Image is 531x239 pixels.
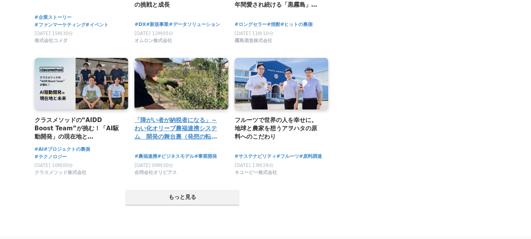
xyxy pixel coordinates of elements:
a: #AI [35,146,44,153]
a: #プロジェクトの裏側 [44,146,90,153]
span: オムロン株式会社 [134,37,172,44]
a: #サステナビリティ [235,153,276,160]
a: #焼酎 [267,21,280,28]
a: #農福連携 [134,153,157,160]
span: [DATE] 12時05分 [134,31,173,36]
span: [DATE] 11時10分 [235,31,274,36]
span: [DATE] 13時28分 [235,163,274,168]
a: #原料調達 [299,153,322,160]
a: 合同会社オリビアス [134,172,177,177]
a: フルーツで世界の人を幸せに。地球と農家を想うアヲハタの原料へのこだわり [235,116,322,141]
a: #フルーツ [276,153,299,160]
a: 霧島酒造株式会社 [235,40,272,45]
span: 霧島酒造株式会社 [235,37,272,44]
span: [DATE] 15時30分 [35,31,73,36]
span: [DATE] 09時30分 [134,163,173,168]
a: #イベント [86,21,108,29]
a: #事業開発 [194,153,217,160]
a: #テクノロジー [35,153,67,161]
a: 「障がい者が納税者になる」～わい化オリーブ農福連携システム 開発の舞台裏（発想の転換と想い）～ [134,116,222,141]
a: 株式会社コメダ [35,40,68,45]
a: クラスメソッド株式会社 [35,172,86,177]
span: [DATE] 10時00分 [35,163,73,168]
a: #ヒットの裏側 [280,21,312,28]
a: #企業ストーリー [35,14,72,21]
a: クラスメソッドの“AIDD Boost Team”が挑む！「AI駆動開発」の現在地と[PERSON_NAME] [35,116,122,141]
a: オムロン株式会社 [134,40,172,45]
a: キユーピー株式会社 [235,172,277,177]
a: #ビジネスモデル [157,153,194,160]
span: キユーピー株式会社 [235,169,277,176]
button: もっと見る [126,190,239,205]
a: #DX [134,21,146,28]
a: #新規事業 [146,21,169,28]
span: 合同会社オリビアス [134,169,177,176]
a: #データソリューション [169,21,220,28]
a: #ロングセラー [235,21,267,28]
span: クラスメソッド株式会社 [35,169,86,176]
a: #ファンマーケティング [35,21,86,29]
span: 株式会社コメダ [35,37,68,44]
